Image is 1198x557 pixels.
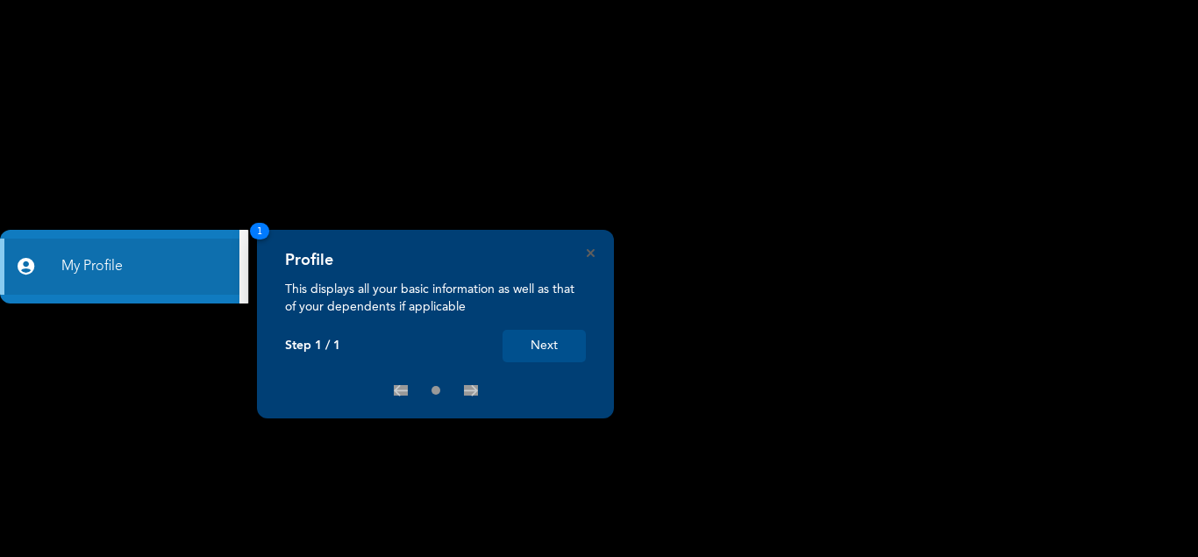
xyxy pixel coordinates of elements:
[285,339,340,353] p: Step 1 / 1
[285,251,333,270] h4: Profile
[285,281,586,316] p: This displays all your basic information as well as that of your dependents if applicable
[587,249,595,257] button: Close
[250,223,269,239] span: 1
[503,330,586,362] button: Next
